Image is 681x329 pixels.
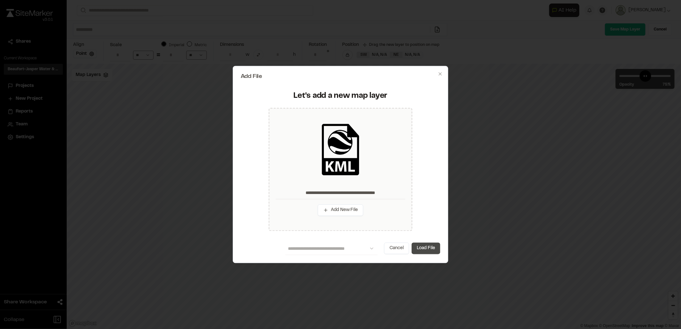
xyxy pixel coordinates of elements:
button: Load File [412,242,440,254]
div: Add New File [269,108,412,231]
img: kml_black_icon.png [315,124,366,175]
button: Add New File [318,205,363,216]
h2: Add File [241,74,440,80]
div: Let's add a new map layer [245,91,436,102]
button: Cancel [384,242,409,254]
